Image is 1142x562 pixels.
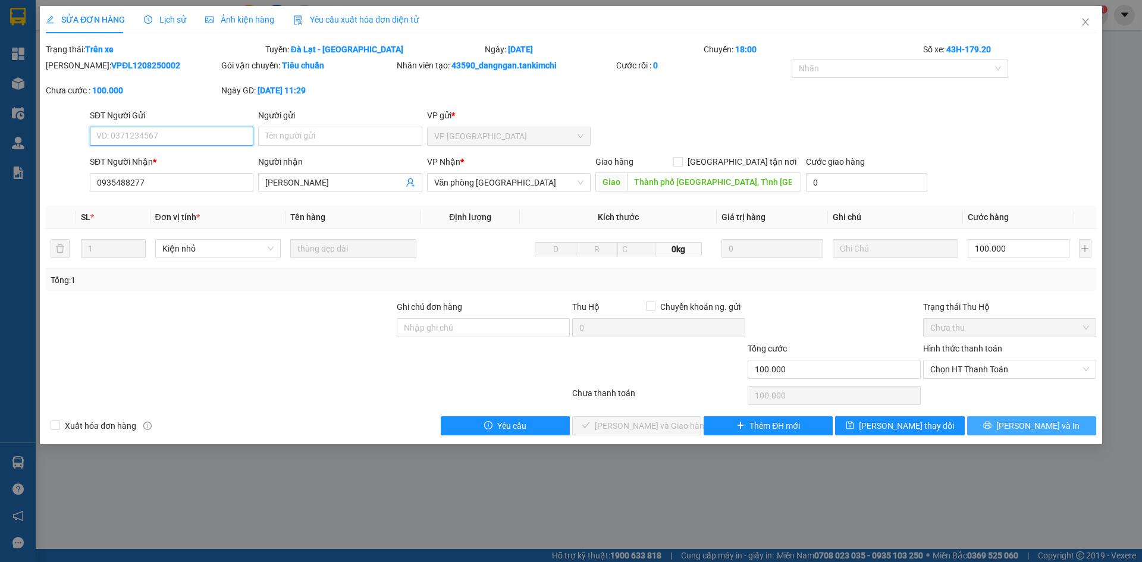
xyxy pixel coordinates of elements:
[497,419,526,432] span: Yêu cầu
[653,61,658,70] b: 0
[806,173,927,192] input: Cước giao hàng
[155,212,200,222] span: Đơn vị tính
[846,421,854,431] span: save
[60,419,141,432] span: Xuất hóa đơn hàng
[1081,17,1090,27] span: close
[484,43,703,56] div: Ngày:
[264,43,484,56] div: Tuyến:
[290,239,416,258] input: VD: Bàn, Ghế
[144,15,152,24] span: clock-circle
[721,239,823,258] input: 0
[627,172,801,191] input: Dọc đường
[85,45,114,54] b: Trên xe
[293,15,303,25] img: icon
[508,45,533,54] b: [DATE]
[258,155,422,168] div: Người nhận
[572,302,600,312] span: Thu Hộ
[748,344,787,353] span: Tổng cước
[835,416,964,435] button: save[PERSON_NAME] thay đổi
[397,59,614,72] div: Nhân viên tạo:
[205,15,274,24] span: Ảnh kiện hàng
[930,360,1089,378] span: Chọn HT Thanh Toán
[291,45,403,54] b: Đà Lạt - [GEOGRAPHIC_DATA]
[923,300,1096,313] div: Trạng thái Thu Hộ
[449,212,491,222] span: Định lượng
[595,172,627,191] span: Giao
[923,344,1002,353] label: Hình thức thanh toán
[205,15,214,24] span: picture
[833,239,959,258] input: Ghi Chú
[572,416,701,435] button: check[PERSON_NAME] và Giao hàng
[576,242,618,256] input: R
[616,59,789,72] div: Cước rồi :
[143,422,152,430] span: info-circle
[46,15,54,24] span: edit
[397,302,462,312] label: Ghi chú đơn hàng
[46,15,125,24] span: SỬA ĐƠN HÀNG
[683,155,801,168] span: [GEOGRAPHIC_DATA] tận nơi
[51,274,441,287] div: Tổng: 1
[221,59,394,72] div: Gói vận chuyển:
[721,212,765,222] span: Giá trị hàng
[441,416,570,435] button: exclamation-circleYêu cầu
[749,419,800,432] span: Thêm ĐH mới
[922,43,1097,56] div: Số xe:
[427,109,591,122] div: VP gửi
[828,206,964,229] th: Ghi chú
[45,43,264,56] div: Trạng thái:
[111,61,180,70] b: VPĐL1208250002
[968,212,1009,222] span: Cước hàng
[51,239,70,258] button: delete
[290,212,325,222] span: Tên hàng
[1069,6,1102,39] button: Close
[1079,239,1091,258] button: plus
[806,157,865,167] label: Cước giao hàng
[434,174,583,191] span: Văn phòng Đà Nẵng
[90,109,253,122] div: SĐT Người Gửi
[81,212,90,222] span: SL
[736,421,745,431] span: plus
[258,86,306,95] b: [DATE] 11:29
[92,86,123,95] b: 100.000
[427,157,460,167] span: VP Nhận
[946,45,991,54] b: 43H-179.20
[702,43,922,56] div: Chuyến:
[655,242,702,256] span: 0kg
[144,15,186,24] span: Lịch sử
[967,416,1096,435] button: printer[PERSON_NAME] và In
[996,419,1080,432] span: [PERSON_NAME] và In
[46,59,219,72] div: [PERSON_NAME]:
[704,416,833,435] button: plusThêm ĐH mới
[859,419,954,432] span: [PERSON_NAME] thay đổi
[535,242,577,256] input: D
[484,421,492,431] span: exclamation-circle
[451,61,557,70] b: 43590_dangngan.tankimchi
[293,15,419,24] span: Yêu cầu xuất hóa đơn điện tử
[258,109,422,122] div: Người gửi
[162,240,274,258] span: Kiện nhỏ
[930,319,1089,337] span: Chưa thu
[595,157,633,167] span: Giao hàng
[90,155,253,168] div: SĐT Người Nhận
[46,84,219,97] div: Chưa cước :
[397,318,570,337] input: Ghi chú đơn hàng
[406,178,415,187] span: user-add
[983,421,992,431] span: printer
[434,127,583,145] span: VP Đà Lạt
[221,84,394,97] div: Ngày GD:
[282,61,324,70] b: Tiêu chuẩn
[598,212,639,222] span: Kích thước
[617,242,655,256] input: C
[655,300,745,313] span: Chuyển khoản ng. gửi
[735,45,757,54] b: 18:00
[571,387,746,407] div: Chưa thanh toán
